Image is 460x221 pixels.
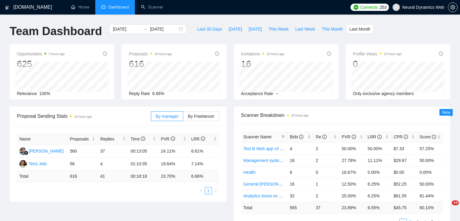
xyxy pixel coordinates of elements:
span: 10 [452,200,459,205]
button: left [197,187,205,194]
td: 6.66 % [189,170,219,182]
span: PVR [161,137,175,141]
td: 50.00% [365,143,391,154]
a: Test B Web app v3 01.08 boost on [243,146,308,151]
span: This Month [322,26,343,32]
span: New [442,110,450,115]
span: info-circle [352,135,356,139]
span: Connects: [360,4,378,11]
td: 37 [313,202,339,213]
span: info-circle [141,137,145,141]
iframe: Intercom live chat [439,200,454,215]
td: 16.67% [339,166,365,178]
td: 11.11% [365,154,391,166]
td: 0.00% [365,166,391,178]
td: Total [17,170,67,182]
td: 37 [98,145,128,158]
li: Previous Page [197,187,205,194]
td: $ 45.75 [391,202,417,213]
span: info-circle [322,135,327,139]
td: 81.44% [417,190,443,202]
img: AS [19,147,27,155]
span: -- [276,91,278,96]
td: 41 [98,170,128,182]
span: Proposal Sending Stats [17,112,151,120]
span: Only exclusive agency members [353,91,414,96]
td: 2 [313,154,339,166]
span: right [214,189,217,193]
span: Last Month [349,26,370,32]
a: General [PERSON_NAME] | FastAPI v2.0. On [243,182,330,186]
td: 12.50% [339,178,365,190]
span: info-circle [299,135,303,139]
td: 7.14% [189,158,219,170]
time: 18 hours ago [384,52,401,56]
td: 560 [67,145,98,158]
span: Relevance [17,91,37,96]
span: This Week [269,26,289,32]
time: 18 hours ago [267,52,284,56]
span: [DATE] [229,26,242,32]
td: 25.00% [339,190,365,202]
td: 6.61% [189,145,219,158]
a: homeHome [71,5,89,10]
td: 32 [287,190,313,202]
time: 18 hours ago [291,114,309,117]
span: Profile Views [353,50,402,58]
span: user [394,5,398,9]
button: setting [448,2,458,12]
button: Last 30 Days [194,24,225,34]
div: 625 [17,58,65,70]
li: 1 [205,187,212,194]
td: 24.11% [158,145,189,158]
img: T [19,160,27,168]
button: [DATE] [225,24,245,34]
td: 50.00% [339,143,365,154]
td: 60.10 % [417,202,443,213]
span: Scanner Breakdown [241,111,443,119]
button: [DATE] [245,24,265,34]
li: Next Page [212,187,219,194]
td: 50.00% [417,178,443,190]
img: logo [5,3,9,12]
span: info-circle [327,51,331,56]
td: 2 [313,143,339,154]
span: 6.66% [152,91,165,96]
span: info-circle [103,51,107,56]
div: Temi Jobi [29,160,47,167]
td: 565 [287,202,313,213]
a: Management system v2.0. On [243,158,300,163]
button: This Week [265,24,292,34]
span: swap-right [143,27,148,31]
td: $29.97 [391,154,417,166]
td: $0.00 [391,166,417,178]
span: info-circle [439,51,443,56]
button: This Month [318,24,346,34]
div: [PERSON_NAME] [29,148,64,154]
td: 50.00% [417,154,443,166]
span: info-circle [171,137,175,141]
a: searchScanner [141,5,163,10]
span: info-circle [201,137,205,141]
td: 19.64% [158,158,189,170]
input: Start date [113,26,140,32]
span: left [199,189,203,193]
span: Opportunities [17,50,65,58]
td: 6 [287,166,313,178]
td: 6.55 % [365,202,391,213]
td: 4 [287,143,313,154]
time: 3 hours ago [49,52,65,56]
span: Dashboard [109,5,129,10]
span: Proposals [70,136,91,142]
td: 6.25% [365,190,391,202]
span: to [143,27,148,31]
span: dashboard [101,5,106,9]
td: 57.25% [417,143,443,154]
span: LRR [191,137,205,141]
td: Total [241,202,288,213]
td: 27.78% [339,154,365,166]
button: Last Month [346,24,374,34]
div: 616 [129,58,172,70]
th: Proposals [67,133,98,145]
span: info-circle [377,135,382,139]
